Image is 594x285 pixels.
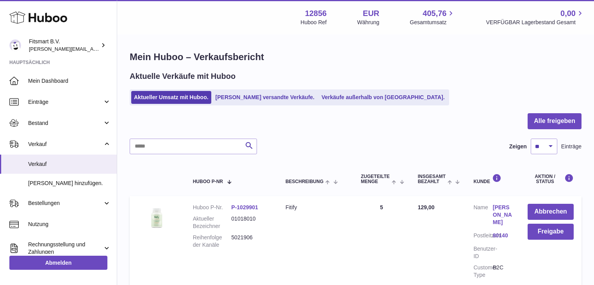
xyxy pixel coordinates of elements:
[418,204,435,210] span: 129,00
[473,204,492,228] dt: Name
[473,174,512,184] div: Kunde
[28,119,103,127] span: Bestand
[493,232,512,239] a: 80140
[493,204,512,226] a: [PERSON_NAME]
[193,215,232,230] dt: Aktueller Bezeichner
[561,143,582,150] span: Einträge
[231,204,258,210] a: P-1029901
[285,179,323,184] span: Beschreibung
[410,19,455,26] span: Gesamtumsatz
[28,221,111,228] span: Nutzung
[29,46,157,52] span: [PERSON_NAME][EMAIL_ADDRESS][DOMAIN_NAME]
[28,180,111,187] span: [PERSON_NAME] hinzufügen.
[560,8,576,19] span: 0,00
[213,91,318,104] a: [PERSON_NAME] versandte Verkäufe.
[528,204,574,220] button: Abbrechen
[130,71,235,82] h2: Aktuelle Verkäufe mit Huboo
[410,8,455,26] a: 405,76 Gesamtumsatz
[193,234,232,249] dt: Reihenfolge der Kanäle
[28,141,103,148] span: Verkauf
[509,143,527,150] label: Zeigen
[486,8,585,26] a: 0,00 VERFÜGBAR Lagerbestand Gesamt
[319,91,447,104] a: Verkäufe außerhalb von [GEOGRAPHIC_DATA].
[528,174,574,184] div: Aktion / Status
[130,51,582,63] h1: Mein Huboo – Verkaufsbericht
[493,264,512,279] dd: B2C
[28,199,103,207] span: Bestellungen
[231,215,270,230] dd: 01018010
[486,19,585,26] span: VERFÜGBAR Lagerbestand Gesamt
[361,174,390,184] span: ZUGETEILTE Menge
[301,19,327,26] div: Huboo Ref
[473,232,492,241] dt: Postleitzahl
[193,204,232,211] dt: Huboo P-Nr.
[9,39,21,51] img: jonathan@leaderoo.com
[473,245,492,260] dt: Benutzer-ID
[528,113,582,129] button: Alle freigeben
[29,38,99,53] div: Fitsmart B.V.
[231,234,270,249] dd: 5021906
[418,174,446,184] span: Insgesamt bezahlt
[28,77,111,85] span: Mein Dashboard
[305,8,327,19] strong: 12856
[28,160,111,168] span: Verkauf
[28,241,103,256] span: Rechnungsstellung und Zahlungen
[131,91,211,104] a: Aktueller Umsatz mit Huboo.
[473,264,492,279] dt: Customer Type
[9,256,107,270] a: Abmelden
[528,224,574,240] button: Freigabe
[285,204,345,211] div: Fitify
[193,179,223,184] span: Huboo P-Nr
[363,8,379,19] strong: EUR
[423,8,446,19] span: 405,76
[357,19,380,26] div: Währung
[28,98,103,106] span: Einträge
[137,204,177,232] img: 128561739542540.png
